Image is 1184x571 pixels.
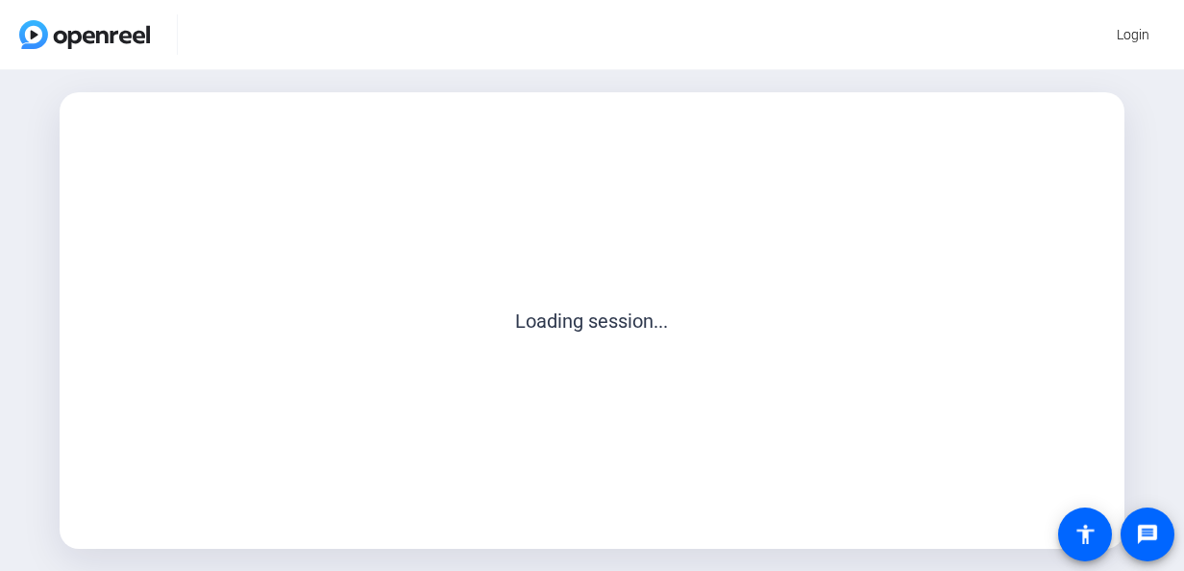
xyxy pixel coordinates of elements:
[101,307,1083,335] p: Loading session...
[1101,17,1165,52] button: Login
[1117,25,1149,45] span: Login
[1136,523,1159,546] mat-icon: message
[19,20,150,49] img: OpenReel logo
[1073,523,1097,546] mat-icon: accessibility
